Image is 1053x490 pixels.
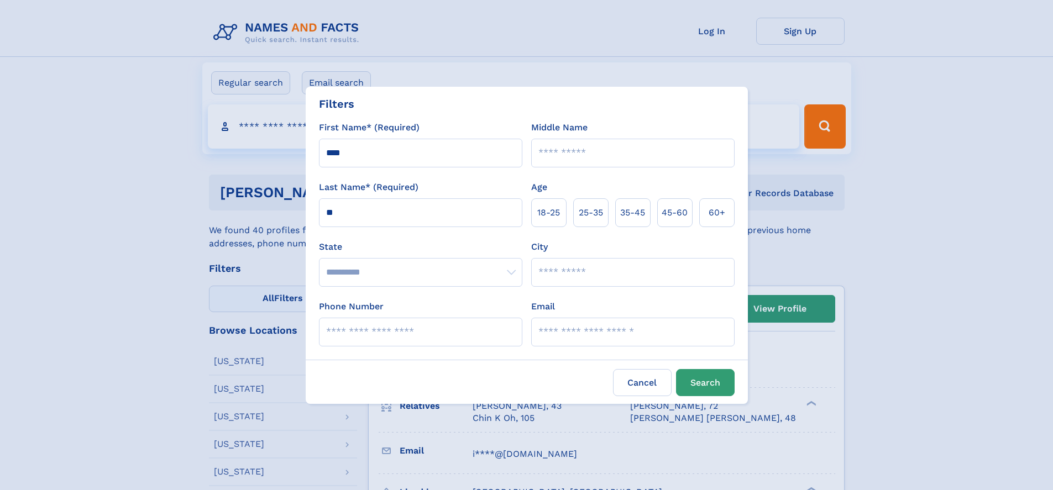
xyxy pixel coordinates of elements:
span: 60+ [709,206,725,219]
label: City [531,240,548,254]
label: Email [531,300,555,313]
label: First Name* (Required) [319,121,420,134]
label: State [319,240,522,254]
button: Search [676,369,735,396]
span: 45‑60 [662,206,688,219]
label: Middle Name [531,121,588,134]
label: Last Name* (Required) [319,181,418,194]
span: 35‑45 [620,206,645,219]
label: Phone Number [319,300,384,313]
label: Cancel [613,369,672,396]
span: 18‑25 [537,206,560,219]
label: Age [531,181,547,194]
span: 25‑35 [579,206,603,219]
div: Filters [319,96,354,112]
